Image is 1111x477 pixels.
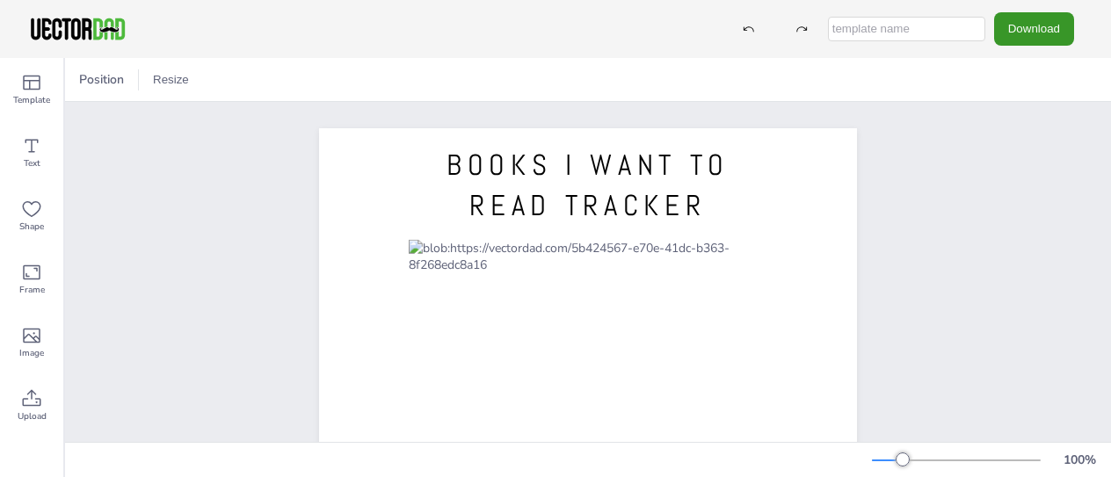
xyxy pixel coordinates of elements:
[13,93,50,107] span: Template
[146,66,196,94] button: Resize
[19,346,44,360] span: Image
[994,12,1074,45] button: Download
[447,147,730,224] span: BOOKS I WANT TO READ TRACKER
[24,156,40,170] span: Text
[28,16,127,42] img: VectorDad-1.png
[828,17,985,41] input: template name
[19,220,44,234] span: Shape
[19,283,45,297] span: Frame
[18,409,47,423] span: Upload
[1058,452,1100,468] div: 100 %
[76,71,127,88] span: Position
